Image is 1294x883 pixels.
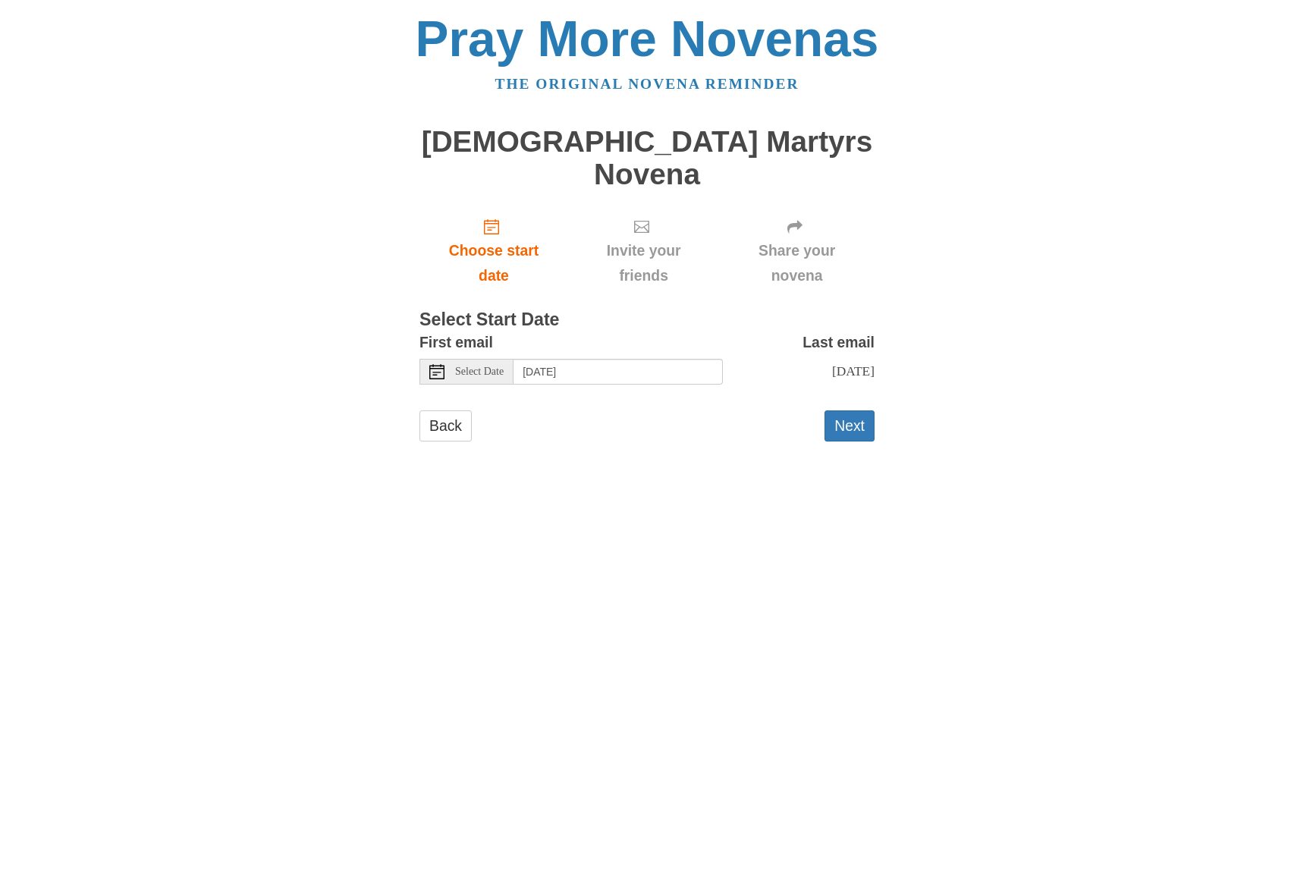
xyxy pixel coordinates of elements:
[419,126,875,190] h1: [DEMOGRAPHIC_DATA] Martyrs Novena
[583,238,704,288] span: Invite your friends
[416,11,879,67] a: Pray More Novenas
[568,206,719,296] div: Click "Next" to confirm your start date first.
[734,238,859,288] span: Share your novena
[824,410,875,441] button: Next
[719,206,875,296] div: Click "Next" to confirm your start date first.
[832,363,875,379] span: [DATE]
[419,206,568,296] a: Choose start date
[419,410,472,441] a: Back
[455,366,504,377] span: Select Date
[495,76,799,92] a: The original novena reminder
[435,238,553,288] span: Choose start date
[802,330,875,355] label: Last email
[419,330,493,355] label: First email
[419,310,875,330] h3: Select Start Date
